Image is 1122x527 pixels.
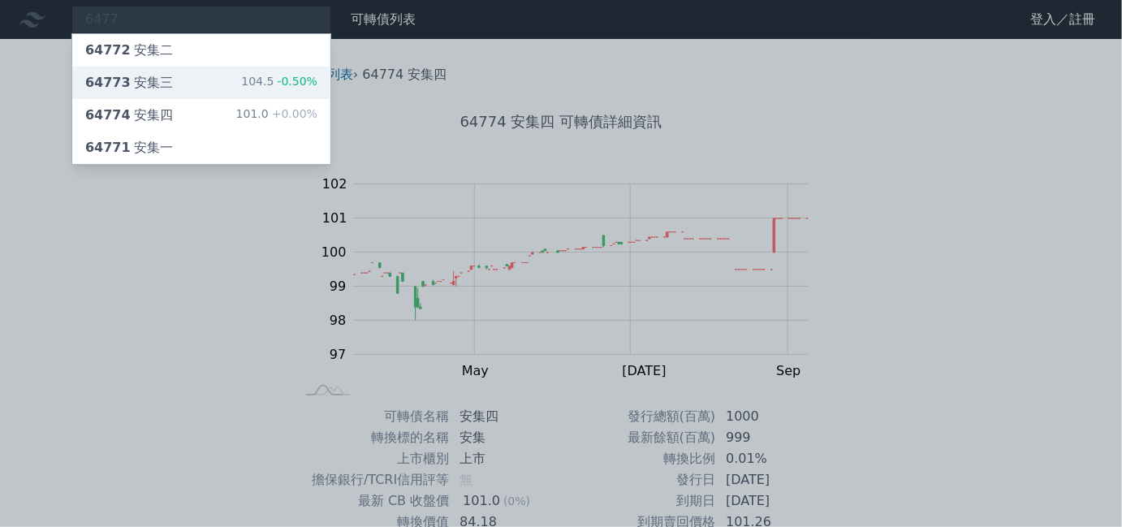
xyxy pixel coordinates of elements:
[72,132,330,164] a: 64771安集一
[85,107,131,123] span: 64774
[85,138,173,158] div: 安集一
[241,73,317,93] div: 104.5
[85,75,131,90] span: 64773
[236,106,317,125] div: 101.0
[85,42,131,58] span: 64772
[269,107,317,120] span: +0.00%
[85,73,173,93] div: 安集三
[85,140,131,155] span: 64771
[274,75,317,88] span: -0.50%
[85,41,173,60] div: 安集二
[85,106,173,125] div: 安集四
[72,34,330,67] a: 64772安集二
[72,67,330,99] a: 64773安集三 104.5-0.50%
[72,99,330,132] a: 64774安集四 101.0+0.00%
